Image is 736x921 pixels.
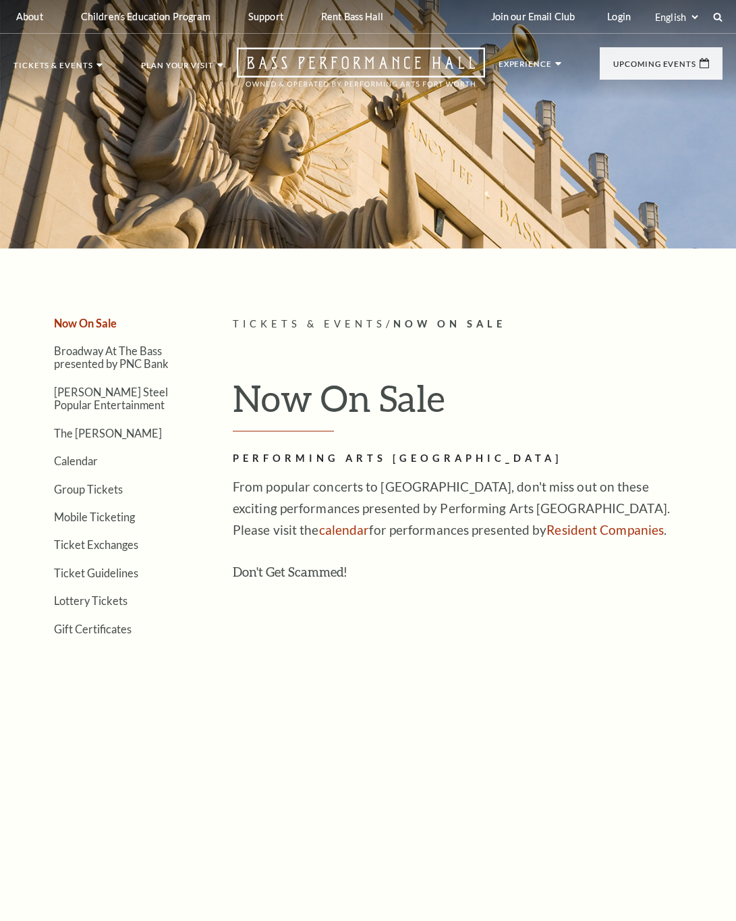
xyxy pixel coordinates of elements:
[319,522,370,537] a: calendar
[54,483,123,496] a: Group Tickets
[248,11,283,22] p: Support
[54,623,132,635] a: Gift Certificates
[321,11,383,22] p: Rent Bass Hall
[141,61,214,76] p: Plan Your Visit
[233,318,386,330] span: Tickets & Events
[233,316,723,333] p: /
[546,522,664,537] a: Resident Companies
[54,594,128,607] a: Lottery Tickets
[54,510,135,523] a: Mobile Ticketing
[233,561,671,583] h3: Don't Get Scammed!
[233,376,723,431] h1: Now On Sale
[613,60,696,75] p: Upcoming Events
[393,318,506,330] span: Now On Sale
[16,11,43,22] p: About
[233,476,671,541] p: From popular concerts to [GEOGRAPHIC_DATA], don't miss out on these exciting performances present...
[54,386,168,411] a: [PERSON_NAME] Steel Popular Entertainment
[54,567,138,579] a: Ticket Guidelines
[54,538,138,551] a: Ticket Exchanges
[233,588,671,812] iframe: Don't get scammed! Buy your Bass Hall tickets directly from Bass Hall!
[54,427,162,440] a: The [PERSON_NAME]
[54,454,98,467] a: Calendar
[54,344,169,370] a: Broadway At The Bass presented by PNC Bank
[652,11,700,24] select: Select:
[81,11,210,22] p: Children's Education Program
[233,450,671,467] h2: Performing Arts [GEOGRAPHIC_DATA]
[13,61,93,76] p: Tickets & Events
[54,317,117,330] a: Now On Sale
[499,60,552,75] p: Experience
